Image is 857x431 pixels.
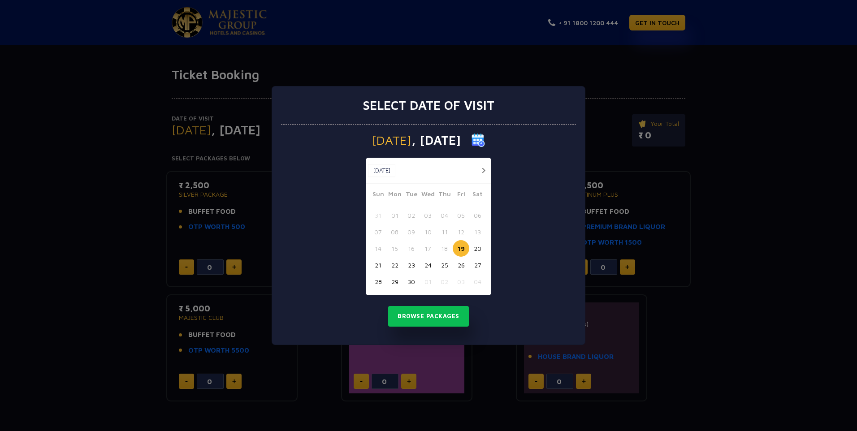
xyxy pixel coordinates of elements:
[370,273,386,290] button: 28
[403,257,420,273] button: 23
[420,189,436,202] span: Wed
[368,164,395,177] button: [DATE]
[372,134,411,147] span: [DATE]
[436,240,453,257] button: 18
[436,273,453,290] button: 02
[403,224,420,240] button: 09
[472,134,485,147] img: calender icon
[420,207,436,224] button: 03
[469,257,486,273] button: 27
[436,189,453,202] span: Thu
[386,257,403,273] button: 22
[469,189,486,202] span: Sat
[436,257,453,273] button: 25
[403,240,420,257] button: 16
[469,207,486,224] button: 06
[420,257,436,273] button: 24
[453,273,469,290] button: 03
[453,224,469,240] button: 12
[370,257,386,273] button: 21
[469,273,486,290] button: 04
[363,98,494,113] h3: Select date of visit
[420,240,436,257] button: 17
[388,306,469,327] button: Browse Packages
[420,273,436,290] button: 01
[386,240,403,257] button: 15
[386,224,403,240] button: 08
[403,189,420,202] span: Tue
[386,189,403,202] span: Mon
[469,240,486,257] button: 20
[469,224,486,240] button: 13
[411,134,461,147] span: , [DATE]
[453,189,469,202] span: Fri
[370,224,386,240] button: 07
[403,273,420,290] button: 30
[436,207,453,224] button: 04
[420,224,436,240] button: 10
[453,240,469,257] button: 19
[403,207,420,224] button: 02
[370,189,386,202] span: Sun
[386,207,403,224] button: 01
[370,240,386,257] button: 14
[386,273,403,290] button: 29
[370,207,386,224] button: 31
[453,207,469,224] button: 05
[453,257,469,273] button: 26
[436,224,453,240] button: 11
